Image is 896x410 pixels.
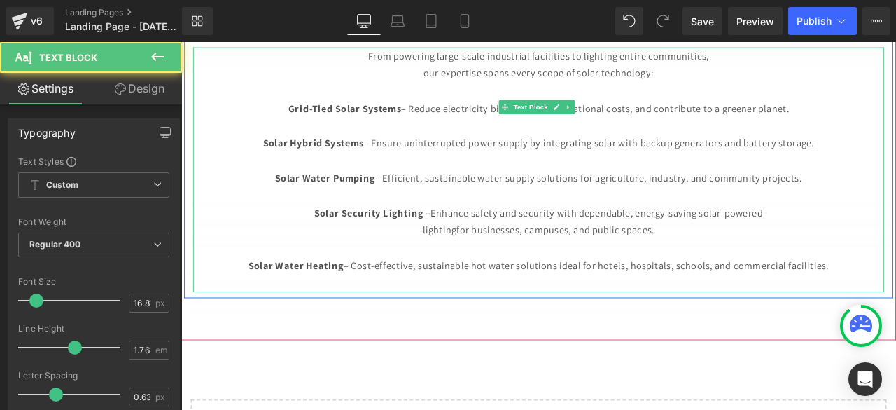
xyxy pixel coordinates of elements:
[65,7,205,18] a: Landing Pages
[14,193,833,214] p: Enhance safety and security with dependable, energy-saving solar-powered
[39,52,97,63] span: Text Block
[14,254,833,275] p: – Cost-effective, sustainable hot water solutions ideal for hotels, hospitals, schools, and comme...
[127,70,261,86] strong: Grid-Tied Solar Systems
[18,277,169,287] div: Font Size
[728,7,783,35] a: Preview
[18,324,169,334] div: Line Height
[14,6,833,27] p: From powering large-scale industrial facilities to lighting entire communities,
[797,15,832,27] span: Publish
[391,69,437,86] span: Text Block
[65,21,178,32] span: Landing Page - [DATE] 13:53:24
[18,371,169,381] div: Letter Spacing
[18,156,169,167] div: Text Styles
[848,362,882,396] div: Open Intercom Messenger
[14,213,833,234] p: lighting
[18,217,169,227] div: Font Weight
[347,7,381,35] a: Desktop
[155,392,167,402] span: px
[452,69,467,86] a: Expand / Collapse
[155,346,167,355] span: em
[46,179,78,191] b: Custom
[615,7,643,35] button: Undo
[14,68,833,89] p: – Reduce electricity bills, stabilize operational costs, and contribute to a greener planet.
[29,239,81,250] b: Regular 400
[94,73,185,104] a: Design
[18,119,76,139] div: Typography
[862,7,890,35] button: More
[14,151,833,172] p: – Efficient, sustainable water supply solutions for agriculture, industry, and community projects.
[28,12,45,30] div: v6
[182,7,213,35] a: New Library
[448,7,482,35] a: Mobile
[649,7,677,35] button: Redo
[97,112,216,128] strong: Solar Hybrid Systems
[6,7,54,35] a: v6
[691,14,714,29] span: Save
[80,257,192,272] strong: Solar Water Heating
[381,7,414,35] a: Laptop
[14,110,833,131] p: – Ensure uninterrupted power supply by integrating solar with backup generators and battery storage.
[111,153,230,169] strong: Solar Water Pumping
[14,27,833,48] p: our expertise spans every scope of solar technology:
[414,7,448,35] a: Tablet
[157,195,295,210] strong: Solar Security Lighting –
[736,14,774,29] span: Preview
[326,215,561,231] span: for businesses, campuses, and public spaces.
[788,7,857,35] button: Publish
[155,299,167,308] span: px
